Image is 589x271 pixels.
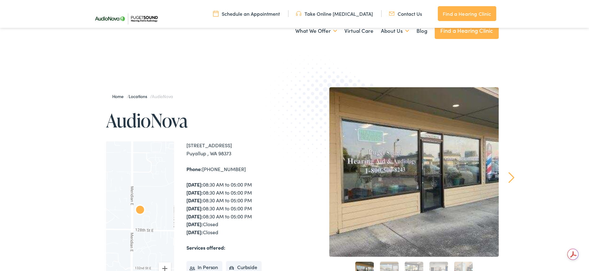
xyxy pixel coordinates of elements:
[508,172,514,183] a: Next
[186,189,203,196] strong: [DATE]:
[186,141,295,157] div: [STREET_ADDRESS] Puyallup , WA 98373
[186,229,203,235] strong: [DATE]:
[186,244,225,251] strong: Services offered:
[296,10,373,17] a: Take Online [MEDICAL_DATA]
[129,93,150,99] a: Locations
[186,205,203,212] strong: [DATE]:
[112,93,173,99] span: / /
[389,10,395,17] img: utility icon
[186,197,203,204] strong: [DATE]:
[186,166,202,172] strong: Phone:
[186,221,203,227] strong: [DATE]:
[213,10,219,17] img: utility icon
[186,181,203,188] strong: [DATE]:
[296,10,301,17] img: utility icon
[344,19,373,42] a: Virtual Care
[152,93,173,99] span: AudioNova
[381,19,409,42] a: About Us
[438,6,496,21] a: Find a Hearing Clinic
[295,19,337,42] a: What We Offer
[213,10,280,17] a: Schedule an Appointment
[112,93,127,99] a: Home
[186,165,295,173] div: [PHONE_NUMBER]
[186,181,295,236] div: 08:30 AM to 05:00 PM 08:30 AM to 05:00 PM 08:30 AM to 05:00 PM 08:30 AM to 05:00 PM 08:30 AM to 0...
[389,10,422,17] a: Contact Us
[435,22,499,39] a: Find a Hearing Clinic
[133,203,147,218] div: AudioNova
[106,110,295,131] h1: AudioNova
[416,19,427,42] a: Blog
[186,213,203,220] strong: [DATE]:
